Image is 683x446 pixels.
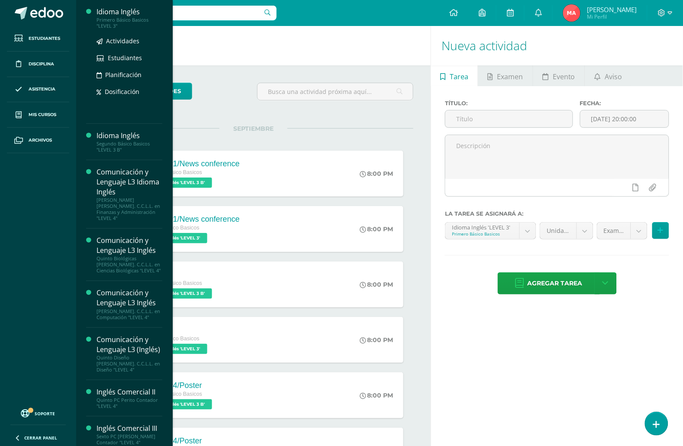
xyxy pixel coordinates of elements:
[97,7,162,29] a: Idioma InglésPrimero Básico Basicos "LEVEL 3"
[97,53,162,63] a: Estudiantes
[142,159,240,168] div: Activity #1/News conference
[142,344,207,354] span: Idioma Inglés 'LEVEL 3'
[478,65,532,86] a: Examen
[29,111,56,118] span: Mis cursos
[360,281,393,288] div: 8:00 PM
[10,407,66,419] a: Soporte
[360,391,393,399] div: 8:00 PM
[7,26,69,52] a: Estudiantes
[142,326,209,335] div: Quiz #1
[29,137,52,144] span: Archivos
[142,436,209,446] div: Activity #4/Poster
[106,37,139,45] span: Actividades
[82,6,277,20] input: Busca un usuario...
[87,26,420,65] h1: Actividades
[528,273,583,294] span: Agregar tarea
[29,35,60,42] span: Estudiantes
[105,71,142,79] span: Planificación
[97,397,162,409] div: Quinto PC Perito Contador "LEVEL 4"
[97,433,162,446] div: Sexto PC [PERSON_NAME] Contador "LEVEL 4"
[97,255,162,274] div: Quinto Biológicas [PERSON_NAME]. C.C.L.L. en Ciencias Biológicas "LEVEL 4"
[580,110,669,127] input: Fecha de entrega
[445,223,536,239] a: Idioma Inglés 'LEVEL 3'Primero Básico Basicos
[97,423,162,446] a: Inglés Comercial IIISexto PC [PERSON_NAME] Contador "LEVEL 4"
[97,87,162,97] a: Dosificación
[105,87,139,96] span: Dosificación
[445,110,572,127] input: Título
[97,335,162,355] div: Comunicación y Lenguaje L3 (Inglés)
[219,125,287,133] span: SEPTIEMBRE
[97,355,162,373] div: Quinto Diseño [PERSON_NAME]. C.C.L.L. en Diseño "LEVEL 4"
[587,13,637,20] span: Mi Perfil
[142,178,212,188] span: Idioma Inglés 'LEVEL 3 B'
[35,410,55,417] span: Soporte
[497,66,523,87] span: Examen
[142,288,212,299] span: Idioma Inglés 'LEVEL 3 B'
[445,210,669,217] label: La tarea se asignará a:
[97,423,162,433] div: Inglés Comercial III
[97,131,162,153] a: Idioma InglésSegundo Básico Basicos "LEVEL 3 B"
[445,100,573,107] label: Título:
[97,70,162,80] a: Planificación
[29,61,54,68] span: Disciplina
[605,66,622,87] span: Aviso
[441,26,673,65] h1: Nueva actividad
[97,335,162,373] a: Comunicación y Lenguaje L3 (Inglés)Quinto Diseño [PERSON_NAME]. C.C.L.L. en Diseño "LEVEL 4"
[97,387,162,409] a: Inglés Comercial IIQuinto PC Perito Contador "LEVEL 4"
[431,65,478,86] a: Tarea
[360,170,393,178] div: 8:00 PM
[585,65,631,86] a: Aviso
[452,231,513,237] div: Primero Básico Basicos
[604,223,624,239] span: Examen (40.0%)
[452,223,513,231] div: Idioma Inglés 'LEVEL 3'
[97,167,162,197] div: Comunicación y Lenguaje L3 Idioma Inglés
[97,308,162,320] div: [PERSON_NAME]. C.C.L.L. en Computación "LEVEL 4"
[553,66,575,87] span: Evento
[7,102,69,128] a: Mis cursos
[360,336,393,344] div: 8:00 PM
[97,288,162,308] div: Comunicación y Lenguaje L3 Inglés
[97,288,162,320] a: Comunicación y Lenguaje L3 Inglés[PERSON_NAME]. C.C.L.L. en Computación "LEVEL 4"
[450,66,469,87] span: Tarea
[108,54,142,62] span: Estudiantes
[97,36,162,46] a: Actividades
[97,236,162,274] a: Comunicación y Lenguaje L3 InglésQuinto Biológicas [PERSON_NAME]. C.C.L.L. en Ciencias Biológicas...
[97,17,162,29] div: Primero Básico Basicos "LEVEL 3"
[97,197,162,221] div: [PERSON_NAME] [PERSON_NAME]. C.C.L.L. en Finanzas y Administración "LEVEL 4"
[533,65,585,86] a: Evento
[540,223,593,239] a: Unidad 4
[547,223,570,239] span: Unidad 4
[97,141,162,153] div: Segundo Básico Basicos "LEVEL 3 B"
[97,167,162,221] a: Comunicación y Lenguaje L3 Idioma Inglés[PERSON_NAME] [PERSON_NAME]. C.C.L.L. en Finanzas y Admin...
[142,215,240,224] div: Activity #1/News conference
[597,223,647,239] a: Examen (40.0%)
[142,233,207,243] span: Idioma Inglés 'LEVEL 3'
[142,270,214,279] div: Quiz #1
[97,387,162,397] div: Inglés Comercial II
[24,435,57,441] span: Cerrar panel
[97,131,162,141] div: Idioma Inglés
[587,5,637,14] span: [PERSON_NAME]
[142,399,212,410] span: Idioma Inglés 'LEVEL 3 B'
[258,83,413,100] input: Busca una actividad próxima aquí...
[97,7,162,17] div: Idioma Inglés
[7,77,69,103] a: Asistencia
[580,100,669,107] label: Fecha:
[360,225,393,233] div: 8:00 PM
[563,4,580,22] img: 12ecad56ef4e52117aff8f81ddb9cf7f.png
[7,128,69,153] a: Archivos
[29,86,55,93] span: Asistencia
[97,236,162,255] div: Comunicación y Lenguaje L3 Inglés
[7,52,69,77] a: Disciplina
[142,381,214,390] div: Activity #4/Poster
